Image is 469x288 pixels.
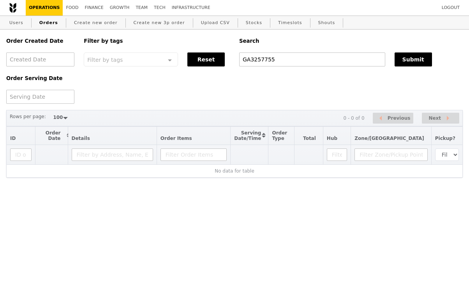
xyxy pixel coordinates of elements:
[428,113,441,123] span: Next
[239,38,463,44] h5: Search
[198,16,233,30] a: Upload CSV
[160,136,192,141] span: Order Items
[354,136,424,141] span: Zone/[GEOGRAPHIC_DATA]
[243,16,265,30] a: Stocks
[275,16,305,30] a: Timeslots
[72,136,90,141] span: Details
[327,148,347,161] input: Filter Hub
[388,113,411,123] span: Previous
[10,168,459,174] div: No data for table
[6,75,74,81] h5: Order Serving Date
[435,136,455,141] span: Pickup?
[10,113,46,120] label: Rows per page:
[422,113,459,124] button: Next
[6,90,74,104] input: Serving Date
[9,3,16,13] img: Grain logo
[315,16,339,30] a: Shouts
[327,136,337,141] span: Hub
[10,136,16,141] span: ID
[6,16,26,30] a: Users
[10,148,32,161] input: ID or Salesperson name
[87,56,123,63] span: Filter by tags
[187,52,225,66] button: Reset
[6,38,74,44] h5: Order Created Date
[395,52,432,66] button: Submit
[160,148,227,161] input: Filter Order Items
[71,16,121,30] a: Create new order
[84,38,230,44] h5: Filter by tags
[6,52,74,66] input: Created Date
[343,115,364,121] div: 0 - 0 of 0
[36,16,61,30] a: Orders
[239,52,385,66] input: Search any field
[130,16,188,30] a: Create new 3p order
[72,148,153,161] input: Filter by Address, Name, Email, Mobile
[373,113,413,124] button: Previous
[354,148,428,161] input: Filter Zone/Pickup Point
[272,130,287,141] span: Order Type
